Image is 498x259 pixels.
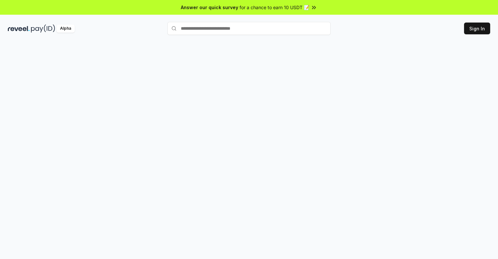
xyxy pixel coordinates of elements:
[240,4,309,11] span: for a chance to earn 10 USDT 📝
[464,23,490,34] button: Sign In
[181,4,238,11] span: Answer our quick survey
[31,24,55,33] img: pay_id
[56,24,75,33] div: Alpha
[8,24,30,33] img: reveel_dark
